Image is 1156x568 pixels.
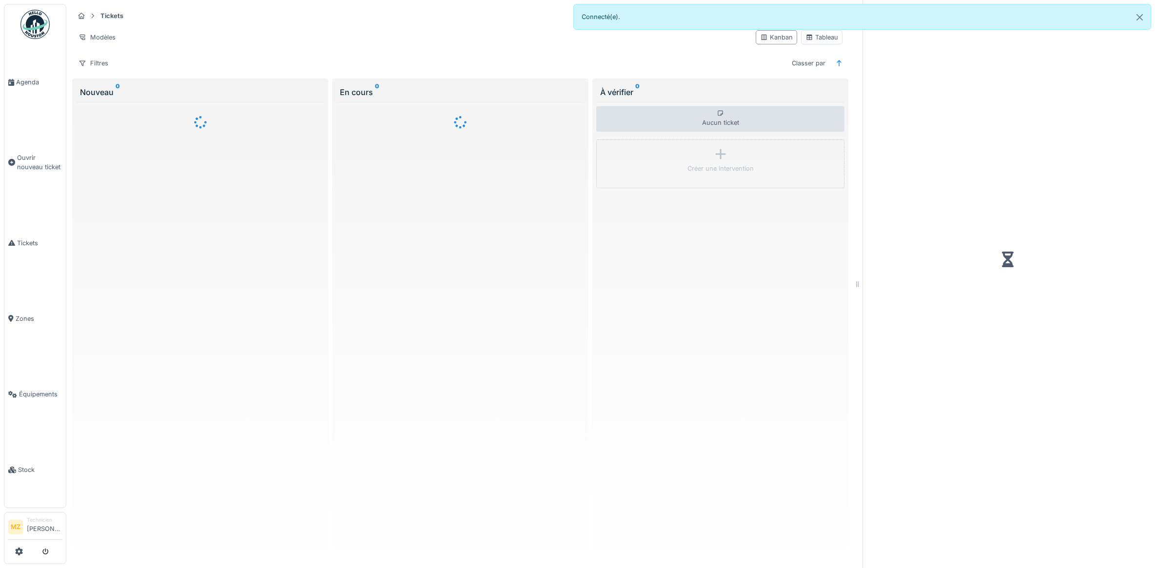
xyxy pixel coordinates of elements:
[8,516,62,540] a: MZ Technicien[PERSON_NAME]
[74,30,120,44] div: Modèles
[17,238,62,248] span: Tickets
[27,516,62,537] li: [PERSON_NAME]
[375,86,379,98] sup: 0
[596,106,844,132] div: Aucun ticket
[600,86,841,98] div: À vérifier
[4,432,66,508] a: Stock
[18,465,62,474] span: Stock
[635,86,640,98] sup: 0
[805,33,838,42] div: Tableau
[573,4,1152,30] div: Connecté(e).
[787,56,830,70] div: Classer par
[97,11,127,20] strong: Tickets
[74,56,113,70] div: Filtres
[687,164,754,173] div: Créer une intervention
[4,44,66,120] a: Agenda
[116,86,120,98] sup: 0
[16,314,62,323] span: Zones
[20,10,50,39] img: Badge_color-CXgf-gQk.svg
[16,78,62,87] span: Agenda
[17,153,62,172] span: Ouvrir nouveau ticket
[27,516,62,524] div: Technicien
[8,520,23,534] li: MZ
[19,390,62,399] span: Équipements
[4,281,66,356] a: Zones
[4,356,66,432] a: Équipements
[1129,4,1151,30] button: Close
[760,33,793,42] div: Kanban
[4,120,66,205] a: Ouvrir nouveau ticket
[340,86,580,98] div: En cours
[80,86,320,98] div: Nouveau
[4,205,66,281] a: Tickets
